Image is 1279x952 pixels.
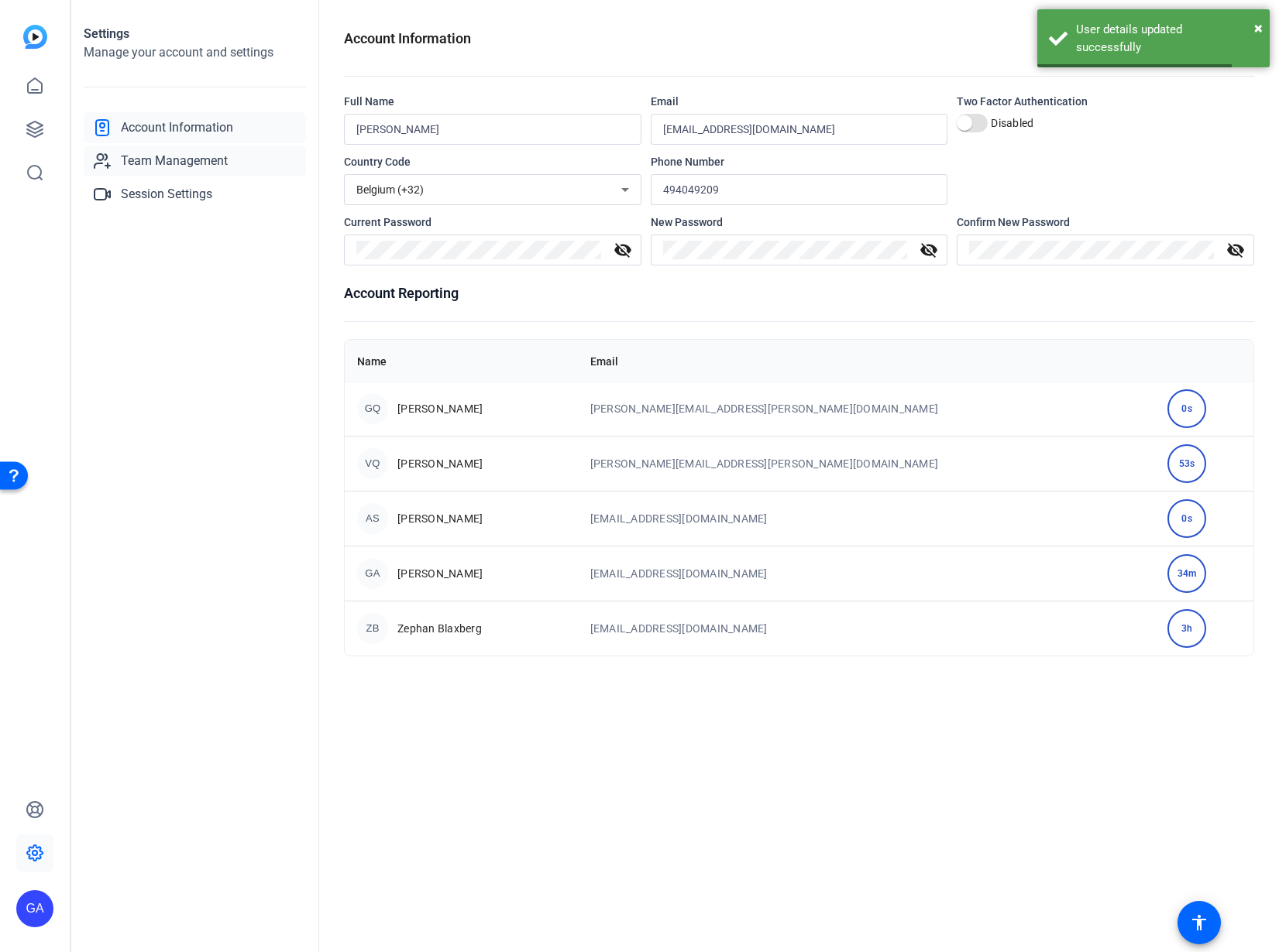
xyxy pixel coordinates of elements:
[357,613,388,644] div: ZB
[357,503,388,534] div: AS
[663,180,936,199] input: Enter your phone number...
[578,601,1155,656] td: [EMAIL_ADDRESS][DOMAIN_NAME]
[344,214,641,230] div: Current Password
[578,381,1155,436] td: [PERSON_NAME][EMAIL_ADDRESS][PERSON_NAME][DOMAIN_NAME]
[397,456,483,471] span: [PERSON_NAME]
[23,25,47,49] img: blue-gradient.svg
[604,241,641,259] mat-icon: visibility_off
[84,146,306,176] a: Team Management
[357,448,388,479] div: VQ
[1190,913,1209,932] mat-icon: accessibility
[84,179,306,210] a: Session Settings
[397,401,483,416] span: [PERSON_NAME]
[121,185,212,204] span: Session Settings
[344,154,641,170] div: Country Code
[651,214,948,230] div: New Password
[957,94,1254,109] div: Two Factor Authentication
[356,183,424,196] span: Belgium (+32)
[344,94,641,109] div: Full Name
[357,393,388,424] div: GQ
[578,340,1155,383] th: Email
[1254,16,1263,39] button: Close
[84,43,306,62] h2: Manage your account and settings
[357,558,388,589] div: GA
[957,214,1254,230] div: Confirm New Password
[578,546,1155,601] td: [EMAIL_ADDRESS][DOMAIN_NAME]
[988,115,1033,131] label: Disabled
[1167,444,1206,483] div: 53s
[910,241,947,259] mat-icon: visibility_off
[1254,19,1263,37] span: ×
[578,491,1155,546] td: [EMAIL_ADDRESS][DOMAIN_NAME]
[663,120,936,139] input: Enter your email...
[344,28,471,50] h1: Account Information
[16,890,53,927] div: GA
[121,118,233,137] span: Account Information
[397,566,483,581] span: [PERSON_NAME]
[344,283,1254,304] h1: Account Reporting
[1167,554,1206,593] div: 34m
[397,511,483,526] span: [PERSON_NAME]
[578,436,1155,491] td: [PERSON_NAME][EMAIL_ADDRESS][PERSON_NAME][DOMAIN_NAME]
[651,94,948,109] div: Email
[651,154,948,170] div: Phone Number
[84,112,306,143] a: Account Information
[1167,499,1206,538] div: 0s
[1217,241,1254,259] mat-icon: visibility_off
[345,340,578,383] th: Name
[1167,609,1206,648] div: 3h
[1076,21,1258,56] div: User details updated successfully
[1167,389,1206,428] div: 0s
[84,25,306,43] h1: Settings
[121,152,228,170] span: Team Management
[356,120,629,139] input: Enter your name...
[397,621,482,636] span: Zephan Blaxberg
